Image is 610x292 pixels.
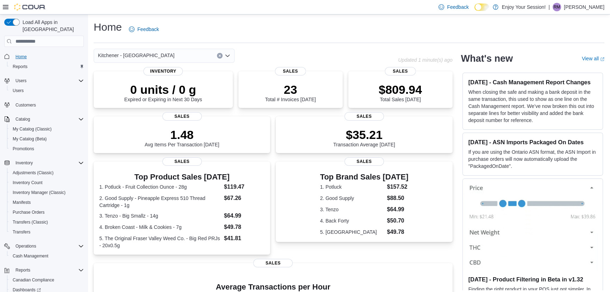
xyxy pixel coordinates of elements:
a: Adjustments (Classic) [10,169,56,177]
input: Dark Mode [474,4,489,11]
button: Catalog [13,115,33,123]
span: Canadian Compliance [10,276,84,284]
span: Transfers (Classic) [10,218,84,226]
dd: $157.52 [387,183,409,191]
h3: [DATE] - Product Filtering in Beta in v1.32 [468,276,597,283]
dd: $49.78 [387,228,409,236]
div: Avg Items Per Transaction [DATE] [145,128,219,147]
div: Total Sales [DATE] [379,83,422,102]
span: Reports [13,64,27,69]
span: Kitchener - [GEOGRAPHIC_DATA] [98,51,174,60]
button: Cash Management [7,251,87,261]
a: Manifests [10,198,33,207]
h3: Top Brand Sales [DATE] [320,173,409,181]
span: Home [13,52,84,61]
dd: $49.78 [224,223,264,231]
button: Customers [1,100,87,110]
dd: $64.99 [224,212,264,220]
span: Cash Management [13,253,48,259]
span: Users [10,86,84,95]
span: RM [554,3,560,11]
span: Catalog [13,115,84,123]
span: Promotions [13,146,34,152]
span: My Catalog (Classic) [13,126,52,132]
button: Inventory [13,159,36,167]
div: Total # Invoices [DATE] [265,83,316,102]
h4: Average Transactions per Hour [99,283,447,291]
a: Purchase Orders [10,208,48,217]
p: [PERSON_NAME] [564,3,604,11]
a: Inventory Manager (Classic) [10,188,68,197]
p: $809.94 [379,83,422,97]
dt: 2. Good Supply [320,195,384,202]
span: Catalog [15,116,30,122]
dt: 1. Potluck - Fruit Collection Ounce - 28g [99,183,221,190]
a: My Catalog (Classic) [10,125,55,133]
a: Reports [10,62,30,71]
span: Users [13,88,24,93]
p: If you are using the Ontario ASN format, the ASN Import in purchase orders will now automatically... [468,148,597,170]
div: Rahil Mansuri [553,3,561,11]
span: Sales [253,259,293,267]
span: Promotions [10,145,84,153]
svg: External link [600,57,604,61]
a: Transfers (Classic) [10,218,51,226]
button: Users [13,77,29,85]
span: Cash Management [10,252,84,260]
button: Users [1,76,87,86]
dt: 3. Tenzo [320,206,384,213]
span: Users [15,78,26,84]
span: Reports [10,62,84,71]
h3: Top Product Sales [DATE] [99,173,264,181]
dt: 5. [GEOGRAPHIC_DATA] [320,229,384,236]
a: View allExternal link [582,56,604,61]
span: Purchase Orders [13,209,45,215]
p: When closing the safe and making a bank deposit in the same transaction, this used to show as one... [468,89,597,124]
dt: 5. The Original Fraser Valley Weed Co. - Big Red PRJs - 20x0.5g [99,235,221,249]
span: Manifests [13,200,31,205]
span: Home [15,54,27,60]
button: Canadian Compliance [7,275,87,285]
span: Feedback [137,26,159,33]
dd: $67.26 [224,194,264,202]
button: Home [1,51,87,61]
a: Promotions [10,145,37,153]
dd: $119.47 [224,183,264,191]
a: Inventory Count [10,178,45,187]
span: Sales [162,157,202,166]
span: Sales [275,67,306,75]
dt: 1. Potluck [320,183,384,190]
p: | [548,3,550,11]
span: Sales [162,112,202,121]
dd: $50.70 [387,217,409,225]
span: Transfers [10,228,84,236]
h3: [DATE] - ASN Imports Packaged On Dates [468,139,597,146]
a: Feedback [126,22,162,36]
button: Purchase Orders [7,207,87,217]
span: Sales [385,67,416,75]
span: Inventory Count [10,178,84,187]
button: Inventory Count [7,178,87,188]
h1: Home [94,20,122,34]
a: My Catalog (Beta) [10,135,50,143]
button: Transfers [7,227,87,237]
span: Load All Apps in [GEOGRAPHIC_DATA] [20,19,84,33]
span: Inventory [15,160,33,166]
span: Transfers (Classic) [13,219,48,225]
span: Manifests [10,198,84,207]
p: $35.21 [333,128,395,142]
span: Reports [13,266,84,274]
button: Promotions [7,144,87,154]
span: My Catalog (Beta) [10,135,84,143]
p: 1.48 [145,128,219,142]
dt: 4. Back Forty [320,217,384,224]
button: Open list of options [225,53,230,59]
span: Reports [15,267,30,273]
button: Operations [1,241,87,251]
span: Operations [13,242,84,250]
span: Users [13,77,84,85]
button: My Catalog (Beta) [7,134,87,144]
a: Users [10,86,26,95]
span: Purchase Orders [10,208,84,217]
p: 0 units / 0 g [124,83,202,97]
